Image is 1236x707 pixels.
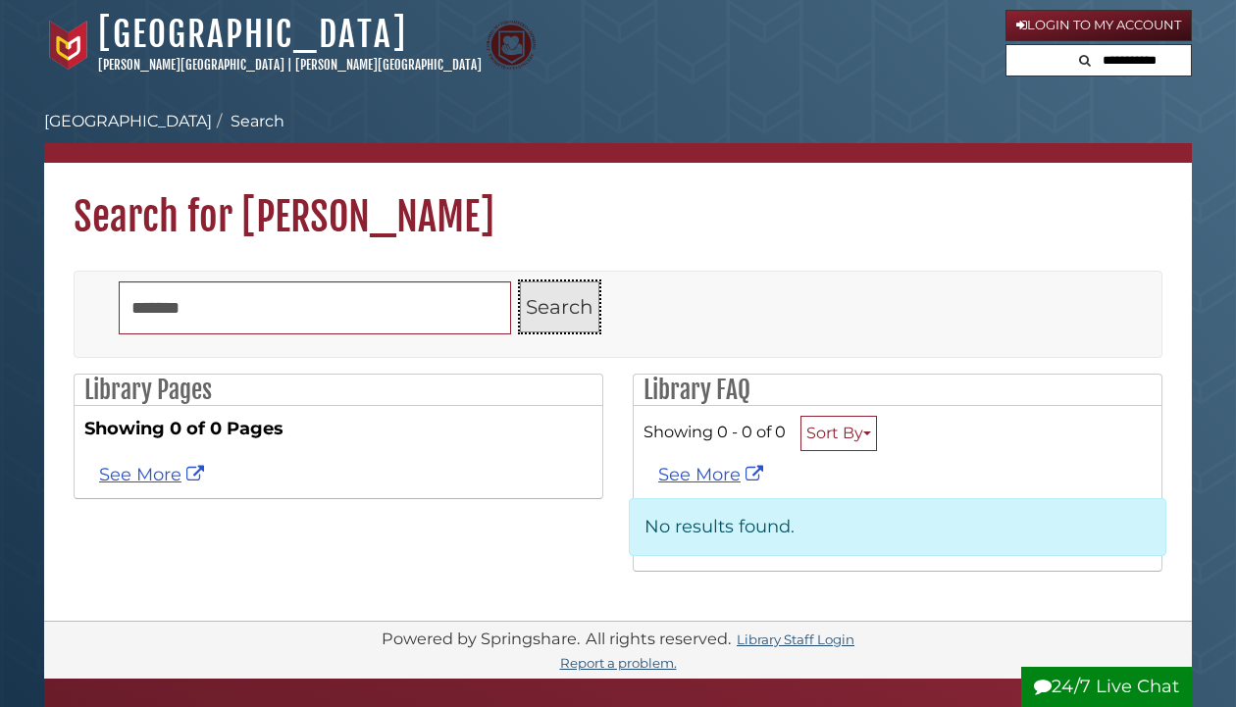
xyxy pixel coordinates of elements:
[379,629,583,648] div: Powered by Springshare.
[44,21,93,70] img: Calvin University
[520,281,599,333] button: Search
[98,13,407,56] a: [GEOGRAPHIC_DATA]
[629,498,1166,556] p: No results found.
[634,375,1161,406] h2: Library FAQ
[1079,54,1091,67] i: Search
[560,655,677,671] a: Report a problem.
[295,57,482,73] a: [PERSON_NAME][GEOGRAPHIC_DATA]
[287,57,292,73] span: |
[658,464,768,485] a: See More
[44,110,1192,163] nav: breadcrumb
[737,631,854,647] a: Library Staff Login
[1073,45,1097,72] button: Search
[1005,10,1192,41] a: Login to My Account
[212,110,284,133] li: Search
[98,57,284,73] a: [PERSON_NAME][GEOGRAPHIC_DATA]
[44,163,1192,241] h1: Search for [PERSON_NAME]
[44,112,212,130] a: [GEOGRAPHIC_DATA]
[644,422,786,441] span: Showing 0 - 0 of 0
[99,464,209,485] a: See more Huffman results
[487,21,536,70] img: Calvin Theological Seminary
[84,416,592,442] strong: Showing 0 of 0 Pages
[800,416,877,451] button: Sort By
[583,629,734,648] div: All rights reserved.
[75,375,602,406] h2: Library Pages
[1021,667,1192,707] button: 24/7 Live Chat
